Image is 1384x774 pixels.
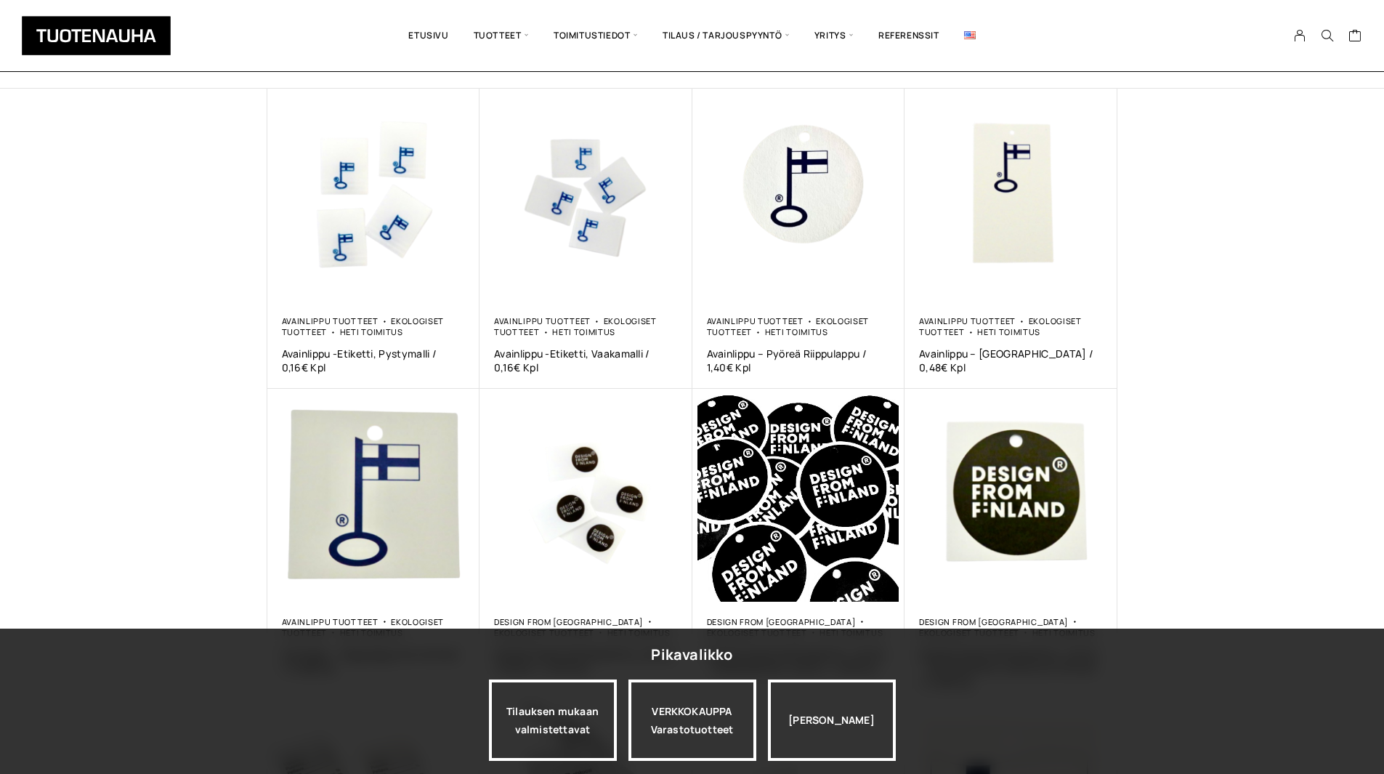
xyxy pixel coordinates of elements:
a: Avainlippu tuotteet [282,315,379,326]
a: Heti toimitus [977,326,1040,337]
a: Avainlippu -Etiketti, Vaakamalli / 0,16€ Kpl [494,347,678,374]
a: Heti toimitus [1032,627,1096,638]
a: Heti toimitus [552,326,615,337]
span: Toimitustiedot [541,11,650,60]
a: Ekologiset tuotteet [282,616,445,638]
a: Heti toimitus [765,326,828,337]
span: Tuotteet [461,11,541,60]
div: Pikavalikko [651,642,732,668]
a: Heti toimitus [607,627,671,638]
a: Avainlippu – [GEOGRAPHIC_DATA] / 0,48€ Kpl [919,347,1103,374]
a: Avainlippu -etiketti, pystymalli / 0,16€ Kpl [282,347,466,374]
a: Ekologiset tuotteet [282,315,445,337]
span: Tilaus / Tarjouspyyntö [650,11,802,60]
div: VERKKOKAUPPA Varastotuotteet [628,680,756,761]
a: VERKKOKAUPPAVarastotuotteet [628,680,756,761]
a: Design From [GEOGRAPHIC_DATA] [494,616,644,627]
a: Heti toimitus [820,627,883,638]
a: Cart [1348,28,1362,46]
a: My Account [1286,29,1314,42]
span: Yritys [802,11,866,60]
a: Ekologiset tuotteet [919,627,1019,638]
a: Ekologiset tuotteet [919,315,1082,337]
a: Ekologiset tuotteet [494,627,594,638]
a: Tilauksen mukaan valmistettavat [489,680,617,761]
a: Avainlippu – Pyöreä Riippulappu / 1,40€ Kpl [707,347,891,374]
a: Heti toimitus [340,326,403,337]
img: English [964,31,976,39]
a: Avainlippu tuotteet [494,315,591,326]
a: Ekologiset tuotteet [494,315,657,337]
a: Design From [GEOGRAPHIC_DATA] [919,616,1069,627]
img: Tuotenauha Oy [22,16,171,55]
div: [PERSON_NAME] [768,680,896,761]
a: Ekologiset tuotteet [707,627,807,638]
a: Avainlippu tuotteet [707,315,804,326]
a: Ekologiset tuotteet [707,315,870,337]
a: Design From [GEOGRAPHIC_DATA] [707,616,857,627]
a: Avainlippu tuotteet [919,315,1016,326]
button: Search [1314,29,1341,42]
a: Referenssit [866,11,952,60]
a: Avainlippu tuotteet [282,616,379,627]
a: Etusivu [396,11,461,60]
a: Heti toimitus [340,627,403,638]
